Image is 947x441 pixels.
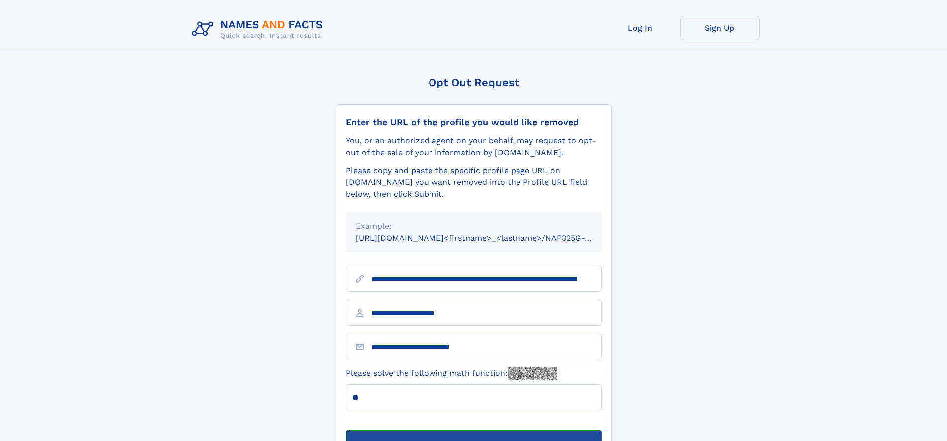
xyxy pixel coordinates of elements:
div: Example: [356,220,592,232]
div: Opt Out Request [336,76,612,88]
img: Logo Names and Facts [188,16,331,43]
div: You, or an authorized agent on your behalf, may request to opt-out of the sale of your informatio... [346,135,602,159]
label: Please solve the following math function: [346,367,557,380]
small: [URL][DOMAIN_NAME]<firstname>_<lastname>/NAF325G-xxxxxxxx [356,233,620,243]
div: Enter the URL of the profile you would like removed [346,117,602,128]
a: Log In [601,16,680,40]
div: Please copy and paste the specific profile page URL on [DOMAIN_NAME] you want removed into the Pr... [346,165,602,200]
a: Sign Up [680,16,760,40]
